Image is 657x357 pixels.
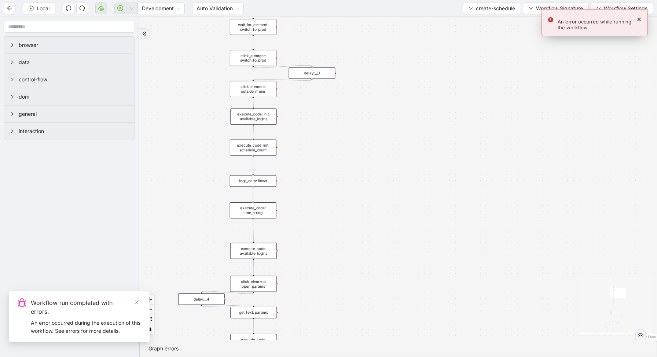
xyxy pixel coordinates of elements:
[230,140,276,156] div: execute_code: init: schedule_count
[638,332,643,337] span: double-right
[19,58,129,66] span: data
[19,76,129,84] span: control-flow
[529,6,533,11] span: down
[117,5,123,11] span: play-circle
[289,67,335,79] div: delay:__0
[230,334,277,350] div: execute_code: flow_param_count
[10,43,14,47] span: right
[145,305,154,314] button: zoom out
[253,65,312,68] g: Edge from click_element: switch_to_prod to delay:__0
[178,293,225,305] div: delay:__4
[230,202,276,218] div: execute_code: time_string
[230,175,276,187] div: loop_data: flows
[10,129,14,133] span: right
[197,3,239,14] span: Auto Validation
[142,3,180,14] span: Development
[4,88,135,105] div: dom
[19,93,129,101] span: dom
[134,300,139,305] span: close
[10,77,14,82] span: right
[4,123,135,140] div: interaction
[4,37,135,54] div: browser
[4,54,135,71] div: data
[145,314,154,324] button: fit view
[10,112,14,116] span: right
[19,127,129,135] span: interaction
[230,108,277,125] div: execute_code: init: available_logins
[230,307,277,318] div: get_text: params
[114,3,126,14] button: play-circle
[201,305,253,306] g: Edge from delay:__4 to get_text: params
[142,31,147,36] span: double-right
[230,81,276,97] div: click_element: outside_menu
[18,298,26,307] span: bug
[148,345,648,353] div: Graph errors
[523,3,589,14] button: downWorkflow Signature
[23,3,55,14] button: saveLocal
[4,106,135,122] div: general
[19,110,129,118] span: general
[463,3,521,14] button: downcreate-schedule
[76,3,88,14] button: redo
[230,243,277,259] div: execute_code: available_logins
[230,50,276,66] div: click_element: switch_to_prod
[19,41,129,49] span: browser
[230,19,276,35] div: wait_for_element: switch_to_prod
[201,291,253,294] g: Edge from click_element: open_params to delay:__4
[126,3,137,14] button: down
[66,5,71,11] span: undo
[230,276,277,292] div: click_element: open_params
[31,298,141,316] div: Workflow run completed with errors.
[476,4,515,12] span: create-schedule
[469,6,473,11] span: down
[637,335,656,339] a: React Flow attribution
[37,4,49,12] span: Local
[145,324,154,334] button: toggle interactivity
[4,3,15,14] button: arrow-left
[558,19,632,30] div: An error occurred while running the workflow.
[31,319,141,335] div: An error occurred during the execution of this workflow. See errors for more details.
[129,6,134,11] span: down
[29,5,34,11] span: save
[10,95,14,99] span: right
[79,5,85,11] span: redo
[63,3,74,14] button: undo
[4,71,135,88] div: control-flow
[98,5,104,11] span: cloud-server
[95,3,107,14] button: cloud-server
[145,295,154,305] button: zoom in
[10,60,14,65] span: right
[253,79,312,80] g: Edge from delay:__0 to click_element: outside_menu
[7,5,12,11] span: arrow-left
